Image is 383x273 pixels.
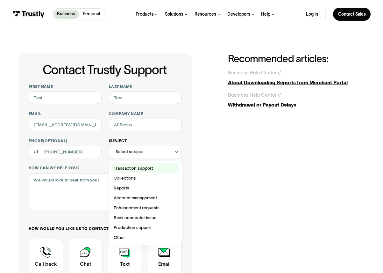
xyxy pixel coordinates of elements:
input: Alex [29,92,102,104]
div: Help [261,11,270,17]
label: Phone [29,138,102,144]
span: Other [114,234,125,241]
label: First name [29,84,102,89]
div: Withdrawal or Payout Delays [228,101,364,108]
div: Business Help Center / [228,69,279,76]
label: Company name [109,111,182,116]
label: Subject [109,138,182,144]
div: Contact Sales [338,11,366,17]
span: Account management [114,194,157,202]
h1: Contact Trustly Support [27,63,182,77]
h2: Recommended articles: [228,53,364,64]
div: Solutions [165,11,183,17]
a: Business Help Center //About Downloading Reports from Merchant Portal [228,69,364,86]
label: How can we help you? [29,166,182,171]
span: Reports [114,184,129,192]
div: Resources [195,11,216,17]
input: ASPcorp [109,119,182,131]
a: Business [53,10,79,19]
a: Personal [79,10,103,19]
div: Products [136,11,154,17]
input: Howard [109,92,182,104]
p: Business [57,11,75,17]
span: Production support [114,224,152,231]
label: Last name [109,84,182,89]
span: (Optional) [43,139,67,143]
div: About Downloading Reports from Merchant Portal [228,79,364,86]
span: Collections [114,174,136,182]
span: Transaction support [114,165,153,172]
img: Trustly Logo [12,11,45,18]
textarea: To enrich screen reader interactions, please activate Accessibility in Grammarly extension settings [29,173,182,210]
span: Enhancement requests [114,204,160,211]
a: Business Help Center //Withdrawal or Payout Delays [228,91,364,108]
div: / [279,69,281,76]
a: Contact Sales [333,8,371,21]
p: Personal [83,11,100,17]
input: alex@mail.com [29,119,102,131]
input: (555) 555-5555 [29,146,102,158]
div: Developers [227,11,250,17]
div: Select subject [109,146,182,158]
a: Log in [306,11,318,17]
label: How would you like us to contact you? [29,226,182,231]
span: Bank connector issue [114,214,157,221]
div: Business Help Center / [228,91,279,99]
div: / [279,91,281,99]
label: Email [29,111,102,116]
nav: Select subject [109,158,182,245]
div: Select subject [116,148,144,155]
